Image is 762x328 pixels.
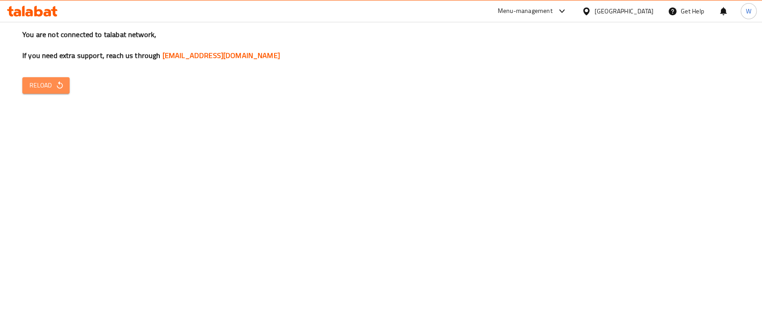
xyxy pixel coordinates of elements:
[22,77,70,94] button: Reload
[498,6,553,17] div: Menu-management
[746,6,751,16] span: W
[595,6,654,16] div: [GEOGRAPHIC_DATA]
[22,29,740,61] h3: You are not connected to talabat network, If you need extra support, reach us through
[162,49,280,62] a: [EMAIL_ADDRESS][DOMAIN_NAME]
[29,80,62,91] span: Reload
